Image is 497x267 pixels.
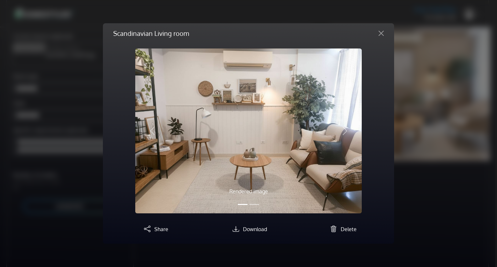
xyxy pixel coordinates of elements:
[341,226,357,232] span: Delete
[113,28,189,38] h5: Scandinavian Living room
[135,48,362,214] img: homestyler-20250921-1-z94p2m.jpg
[373,28,389,38] button: Close
[249,201,259,208] button: Slide 2
[141,226,168,232] a: Share
[169,187,328,195] p: Rendered image
[328,224,357,233] button: Delete
[230,226,267,232] a: Download
[154,226,168,232] span: Share
[243,226,267,232] span: Download
[238,201,248,208] button: Slide 1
